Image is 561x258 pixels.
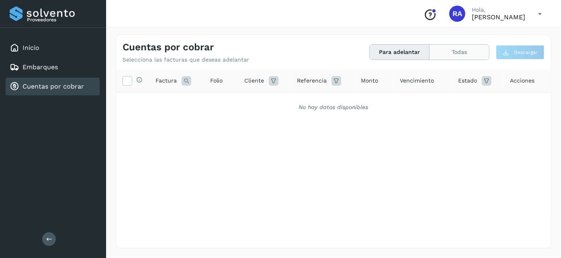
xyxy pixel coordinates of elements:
[244,76,264,85] span: Cliente
[156,76,177,85] span: Factura
[514,49,538,56] span: Descargar
[496,45,545,60] button: Descargar
[297,76,327,85] span: Referencia
[23,83,84,90] a: Cuentas por cobrar
[6,78,100,95] div: Cuentas por cobrar
[6,39,100,57] div: Inicio
[27,17,96,23] p: Proveedores
[510,76,534,85] span: Acciones
[6,58,100,76] div: Embarques
[23,44,39,52] a: Inicio
[127,103,541,111] div: No hay datos disponibles
[400,76,434,85] span: Vencimiento
[472,13,525,21] p: ROGELIO ALVAREZ PALOMO
[361,76,378,85] span: Monto
[472,6,525,13] p: Hola,
[123,41,214,53] h4: Cuentas por cobrar
[23,63,58,71] a: Embarques
[458,76,477,85] span: Estado
[370,45,430,60] button: Para adelantar
[210,76,223,85] span: Folio
[123,56,249,63] p: Selecciona las facturas que deseas adelantar
[430,45,489,60] button: Todas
